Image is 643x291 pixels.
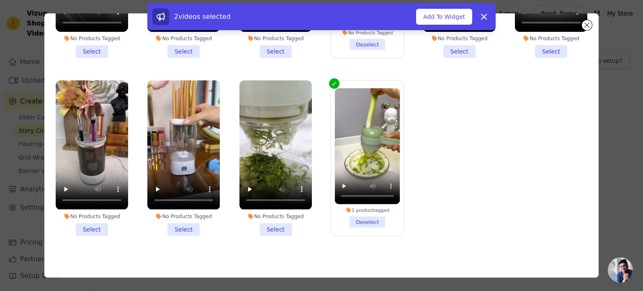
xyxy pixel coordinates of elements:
div: No Products Tagged [515,35,587,42]
button: Add To Widget [416,9,472,25]
div: No Products Tagged [147,213,220,220]
div: No Products Tagged [56,213,128,220]
div: No Products Tagged [239,35,312,42]
div: No Products Tagged [147,35,220,42]
div: 1 product tagged [335,208,400,214]
span: 2 videos selected [174,13,231,21]
div: No Products Tagged [56,35,128,42]
div: No Products Tagged [423,35,495,42]
div: No Products Tagged [239,213,312,220]
div: Open chat [608,258,633,283]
